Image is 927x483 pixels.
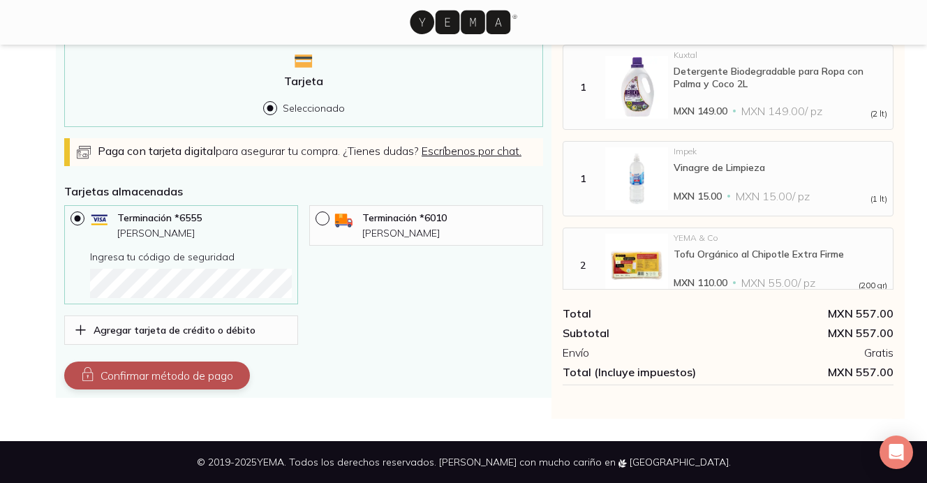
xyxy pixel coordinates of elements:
p: [PERSON_NAME] [362,227,537,239]
div: Total (Incluye impuestos) [563,365,728,379]
span: MXN 55.00 / pz [741,276,815,290]
div: Envío [563,345,728,359]
p: Terminación * 6010 [362,211,537,224]
strong: Paga con tarjeta digital [98,144,216,158]
p: Ingresa tu código de seguridad [90,251,292,263]
p: Seleccionado [283,102,345,114]
div: Tofu Orgánico al Chipotle Extra Firme [674,248,887,260]
span: [PERSON_NAME] con mucho cariño en [GEOGRAPHIC_DATA]. [439,456,731,468]
div: MXN 557.00 [728,306,893,320]
p: Agregar tarjeta de crédito o débito [94,324,255,336]
span: MXN 15.00 [674,189,722,203]
span: MXN 557.00 [728,365,893,379]
div: 1 [566,81,600,94]
span: MXN 110.00 [674,276,727,290]
p: Tarjetas almacenadas [64,183,543,200]
img: Detergente Biodegradable para Ropa con Palma y Coco 2L [605,56,668,119]
div: Vinagre de Limpieza [674,161,887,174]
button: Confirmar método de pago [64,362,250,389]
span: (2 lt) [870,110,887,118]
img: Vinagre de Limpieza [605,147,668,210]
span: MXN 15.00 / pz [736,189,810,203]
span: MXN 149.00 / pz [741,104,822,118]
div: 1 [566,172,600,185]
div: 2 [566,259,600,272]
p: Terminación * 6555 [117,211,292,224]
a: Escríbenos por chat. [422,144,521,158]
span: (1 lt) [870,195,887,203]
div: Detergente Biodegradable para Ropa con Palma y Coco 2L [674,65,887,90]
span: para asegurar tu compra. ¿Tienes dudas? [98,144,521,158]
p: Tarjeta [284,74,323,88]
div: Impek [674,147,887,156]
div: Subtotal [563,326,728,340]
div: Open Intercom Messenger [880,436,913,469]
span: (200 gr) [859,281,887,290]
div: MXN 557.00 [728,326,893,340]
div: Gratis [728,345,893,359]
img: Tofu Orgánico al Chipotle Extra Firme [605,234,668,297]
span: MXN 149.00 [674,104,727,118]
div: YEMA & Co [674,234,887,242]
div: Total [563,306,728,320]
div: Kuxtal [674,51,887,59]
p: [PERSON_NAME] [117,227,292,239]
